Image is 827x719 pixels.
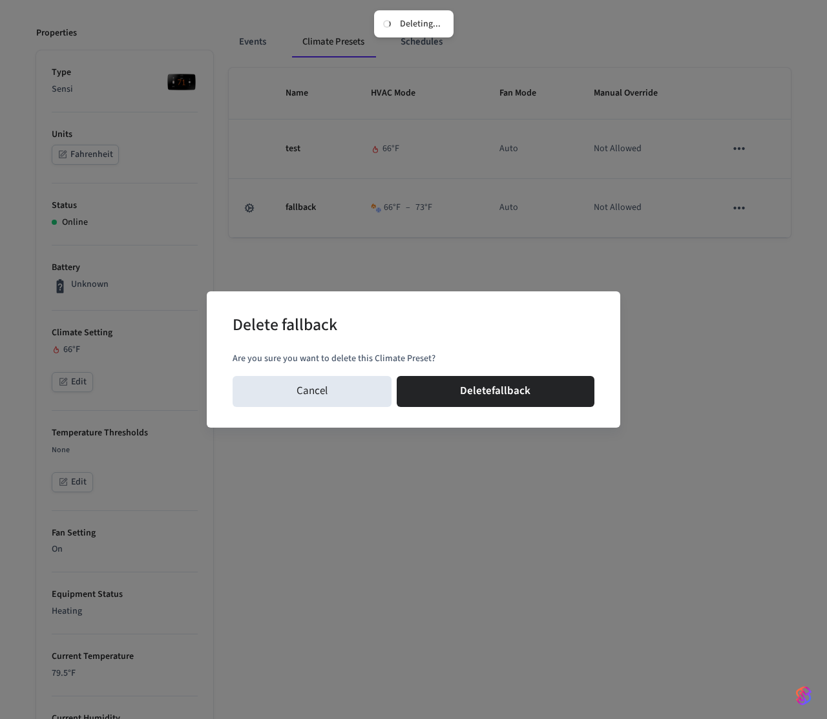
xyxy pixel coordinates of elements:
[233,307,337,346] h2: Delete fallback
[796,685,811,706] img: SeamLogoGradient.69752ec5.svg
[233,352,594,366] p: Are you sure you want to delete this Climate Preset?
[400,18,441,30] div: Deleting...
[397,376,595,407] button: Deletefallback
[233,376,392,407] button: Cancel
